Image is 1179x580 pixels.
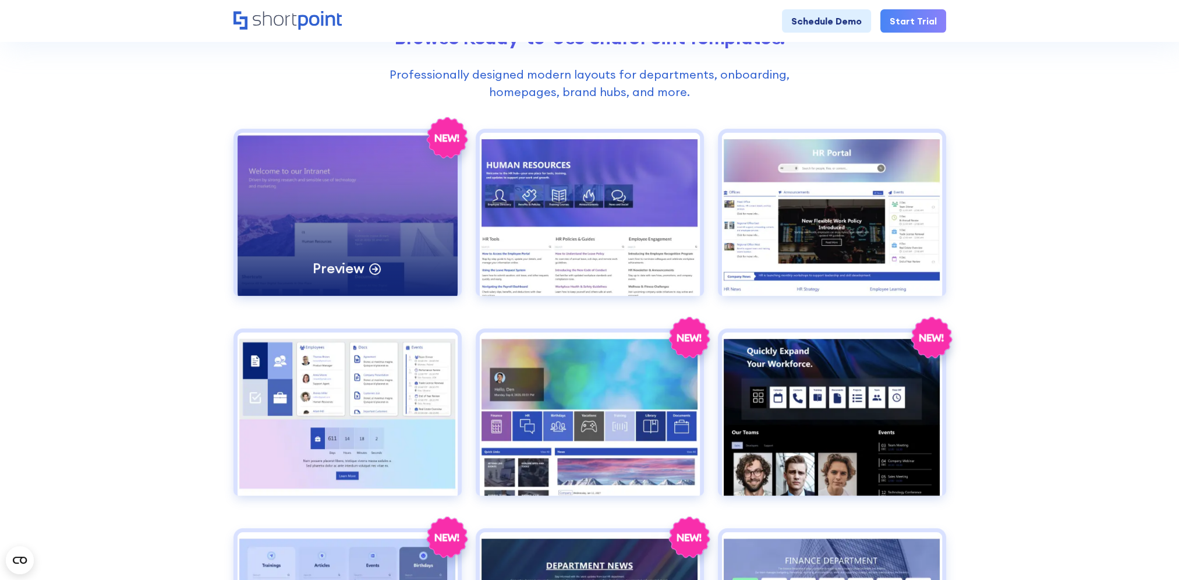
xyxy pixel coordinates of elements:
[361,66,818,101] p: Professionally designed modern layouts for departments, onboarding, homepages, brand hubs, and more.
[233,27,946,48] h2: Browse Ready-to-Use SharePoint Templates.
[313,259,364,277] p: Preview
[718,328,946,514] a: HR 5
[782,9,871,33] a: Schedule Demo
[718,129,946,314] a: HR 2
[1121,524,1179,580] iframe: Chat Widget
[233,11,342,31] a: Home
[476,328,704,514] a: HR 4
[6,546,34,574] button: Open CMP widget
[476,129,704,314] a: HR 1
[233,328,462,514] a: HR 3
[233,129,462,314] a: Enterprise 1Preview
[880,9,946,33] a: Start Trial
